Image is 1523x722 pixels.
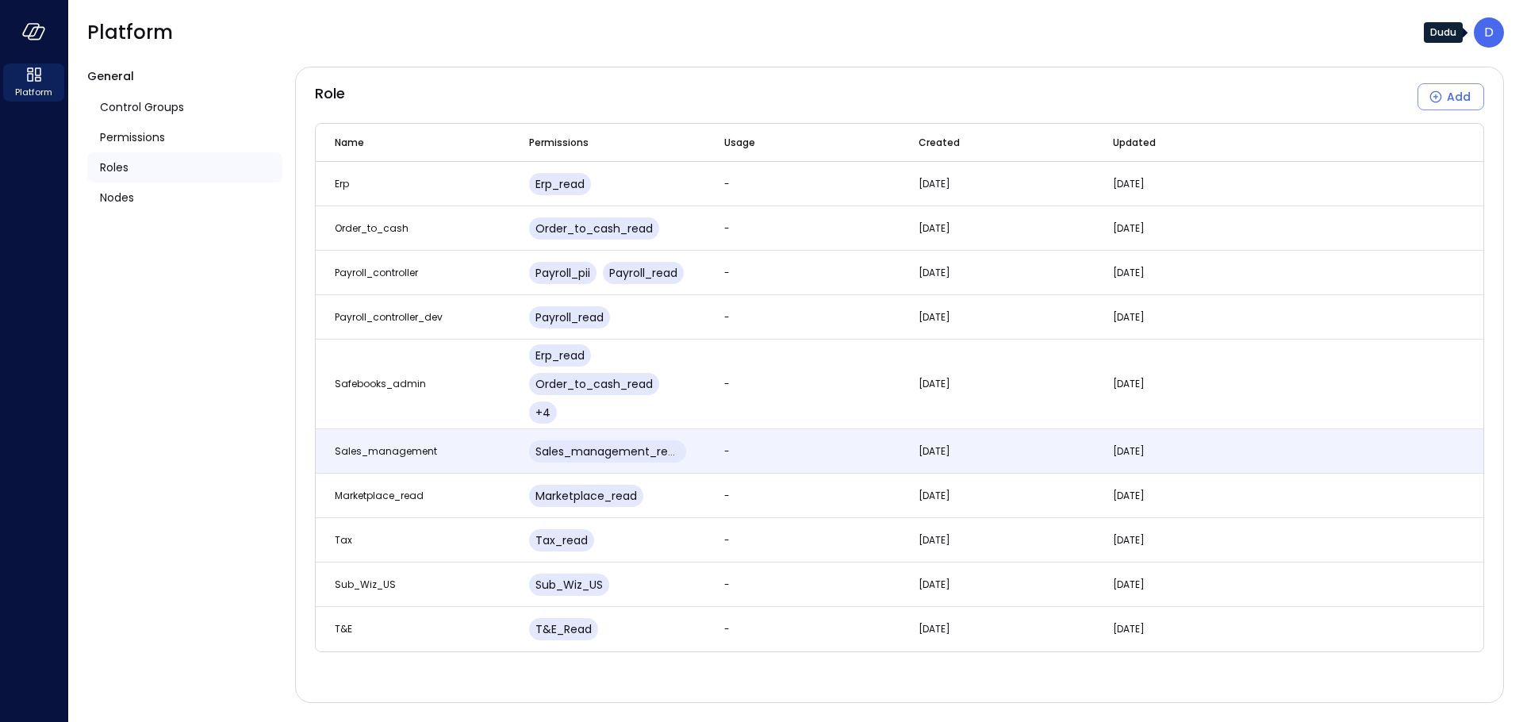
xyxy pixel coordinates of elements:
span: [DATE] [1113,377,1145,390]
span: erp_read [535,348,585,363]
span: payroll_controller [335,266,418,279]
span: sales_management_read [535,444,682,459]
span: [DATE] [919,533,950,547]
span: payroll_pii [535,265,590,281]
span: - [724,221,730,235]
span: Usage [724,135,755,151]
button: Add [1418,83,1484,110]
span: erp_read [535,176,585,192]
p: D [1484,23,1494,42]
span: safebooks_admin [335,377,426,390]
span: [DATE] [1113,622,1145,636]
div: Add [1447,87,1471,107]
span: - [724,266,730,279]
a: Permissions [87,122,282,152]
span: order_to_cash_read [535,221,653,236]
span: Created [919,135,960,151]
span: [DATE] [919,622,950,636]
span: Marketplace_read [335,489,424,502]
span: Roles [100,159,129,176]
a: Control Groups [87,92,282,122]
span: Updated [1113,135,1156,151]
span: - [724,377,730,390]
span: Role [315,83,345,110]
span: [DATE] [919,444,950,458]
span: [DATE] [919,489,950,502]
div: Dudu [1424,22,1463,43]
span: Platform [87,20,173,45]
span: [DATE] [919,266,950,279]
span: [DATE] [1113,221,1145,235]
span: T&E [335,622,352,636]
span: Platform [15,84,52,100]
span: payroll_read [609,265,677,281]
span: - [724,444,730,458]
span: [DATE] [1113,444,1145,458]
span: Permissions [529,135,589,151]
span: [DATE] [1113,177,1145,190]
span: Permissions [100,129,165,146]
span: sales_management [335,444,437,458]
a: Roles [87,152,282,182]
span: Sub_Wiz_US [335,578,396,591]
span: [DATE] [1113,266,1145,279]
span: - [724,310,730,324]
span: +4 [535,405,551,421]
span: - [724,622,730,636]
span: [DATE] [919,221,950,235]
span: [DATE] [1113,578,1145,591]
span: Sub_Wiz_US [535,577,603,593]
span: payroll_read [535,309,604,325]
span: order_to_cash_read [535,376,653,392]
span: - [724,578,730,591]
span: [DATE] [919,377,950,390]
span: [DATE] [1113,489,1145,502]
span: Tax [335,533,352,547]
span: Nodes [100,189,134,206]
span: erp [335,177,349,190]
div: Dudu [1474,17,1504,48]
div: Platform [3,63,64,102]
span: [DATE] [919,177,950,190]
span: T&E_Read [535,621,592,637]
span: Name [335,135,364,151]
span: [DATE] [1113,310,1145,324]
a: Nodes [87,182,282,213]
span: Marketplace_read [535,488,637,504]
span: payroll_controller_dev [335,310,443,324]
span: order_to_cash [335,221,409,235]
span: [DATE] [919,578,950,591]
span: General [87,68,134,84]
span: [DATE] [919,310,950,324]
span: Control Groups [100,98,184,116]
span: [DATE] [1113,533,1145,547]
span: - [724,177,730,190]
span: Tax_read [535,532,588,548]
span: - [724,489,730,502]
span: - [724,533,730,547]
